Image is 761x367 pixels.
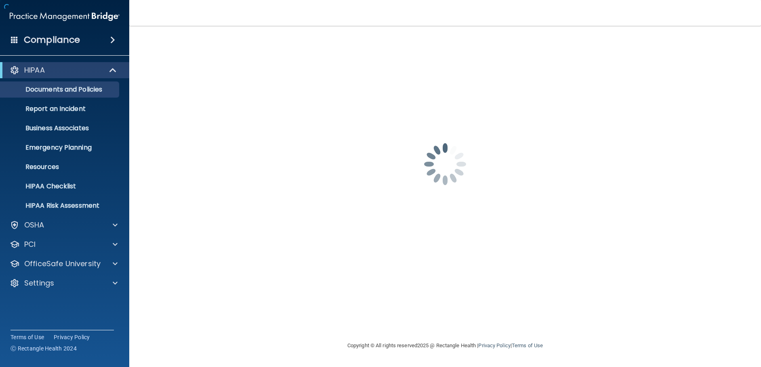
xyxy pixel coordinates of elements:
[512,342,543,348] a: Terms of Use
[5,85,116,94] p: Documents and Policies
[5,163,116,171] p: Resources
[24,278,54,288] p: Settings
[10,8,120,25] img: PMB logo
[5,105,116,113] p: Report an Incident
[298,333,593,359] div: Copyright © All rights reserved 2025 @ Rectangle Health | |
[10,259,118,269] a: OfficeSafe University
[24,34,80,46] h4: Compliance
[11,333,44,341] a: Terms of Use
[24,220,44,230] p: OSHA
[10,65,117,75] a: HIPAA
[10,240,118,249] a: PCI
[11,344,77,352] span: Ⓒ Rectangle Health 2024
[24,65,45,75] p: HIPAA
[5,202,116,210] p: HIPAA Risk Assessment
[405,124,486,204] img: spinner.e123f6fc.gif
[5,182,116,190] p: HIPAA Checklist
[478,342,510,348] a: Privacy Policy
[24,240,36,249] p: PCI
[5,144,116,152] p: Emergency Planning
[24,259,101,269] p: OfficeSafe University
[10,278,118,288] a: Settings
[5,124,116,132] p: Business Associates
[54,333,90,341] a: Privacy Policy
[621,310,751,342] iframe: Drift Widget Chat Controller
[10,220,118,230] a: OSHA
